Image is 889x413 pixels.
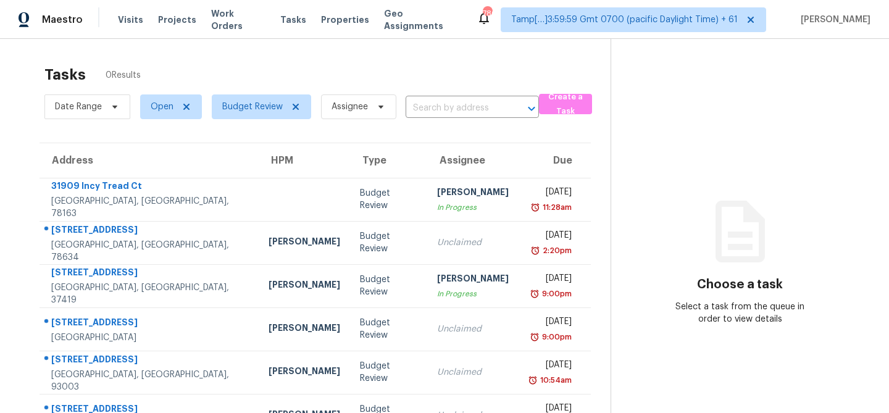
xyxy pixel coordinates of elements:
[51,353,249,369] div: [STREET_ADDRESS]
[540,244,572,257] div: 2:20pm
[350,143,428,178] th: Type
[540,331,572,343] div: 9:00pm
[51,195,249,220] div: [GEOGRAPHIC_DATA], [GEOGRAPHIC_DATA], 78163
[437,323,509,335] div: Unclaimed
[437,366,509,378] div: Unclaimed
[51,223,249,239] div: [STREET_ADDRESS]
[530,201,540,214] img: Overdue Alarm Icon
[360,317,418,341] div: Budget Review
[51,282,249,306] div: [GEOGRAPHIC_DATA], [GEOGRAPHIC_DATA], 37419
[530,244,540,257] img: Overdue Alarm Icon
[406,99,504,118] input: Search by address
[539,94,592,114] button: Create a Task
[437,186,509,201] div: [PERSON_NAME]
[44,69,86,81] h2: Tasks
[675,301,804,325] div: Select a task from the queue in order to view details
[269,235,340,251] div: [PERSON_NAME]
[360,273,418,298] div: Budget Review
[528,359,572,374] div: [DATE]
[158,14,196,26] span: Projects
[384,7,462,32] span: Geo Assignments
[280,15,306,24] span: Tasks
[51,239,249,264] div: [GEOGRAPHIC_DATA], [GEOGRAPHIC_DATA], 78634
[321,14,369,26] span: Properties
[540,201,572,214] div: 11:28am
[528,229,572,244] div: [DATE]
[697,278,783,291] h3: Choose a task
[332,101,368,113] span: Assignee
[55,101,102,113] span: Date Range
[545,90,586,119] span: Create a Task
[437,288,509,300] div: In Progress
[360,187,418,212] div: Budget Review
[51,316,249,332] div: [STREET_ADDRESS]
[528,186,572,201] div: [DATE]
[437,236,509,249] div: Unclaimed
[483,7,491,20] div: 780
[437,201,509,214] div: In Progress
[51,266,249,282] div: [STREET_ADDRESS]
[259,143,350,178] th: HPM
[269,278,340,294] div: [PERSON_NAME]
[796,14,870,26] span: [PERSON_NAME]
[523,100,540,117] button: Open
[222,101,283,113] span: Budget Review
[40,143,259,178] th: Address
[538,374,572,386] div: 10:54am
[530,288,540,300] img: Overdue Alarm Icon
[530,331,540,343] img: Overdue Alarm Icon
[528,374,538,386] img: Overdue Alarm Icon
[427,143,519,178] th: Assignee
[151,101,173,113] span: Open
[528,272,572,288] div: [DATE]
[540,288,572,300] div: 9:00pm
[360,230,418,255] div: Budget Review
[42,14,83,26] span: Maestro
[211,7,265,32] span: Work Orders
[106,69,141,81] span: 0 Results
[51,369,249,393] div: [GEOGRAPHIC_DATA], [GEOGRAPHIC_DATA], 93003
[269,322,340,337] div: [PERSON_NAME]
[528,315,572,331] div: [DATE]
[118,14,143,26] span: Visits
[511,14,738,26] span: Tamp[…]3:59:59 Gmt 0700 (pacific Daylight Time) + 61
[519,143,591,178] th: Due
[360,360,418,385] div: Budget Review
[51,180,249,195] div: 31909 Incy Tread Ct
[437,272,509,288] div: [PERSON_NAME]
[51,332,249,344] div: [GEOGRAPHIC_DATA]
[269,365,340,380] div: [PERSON_NAME]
